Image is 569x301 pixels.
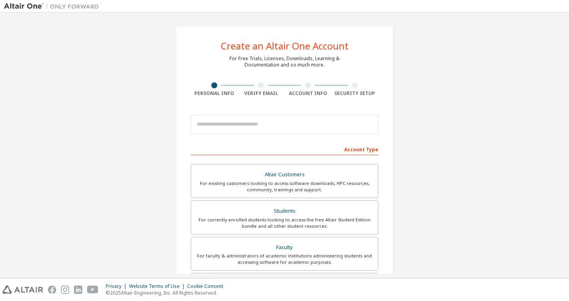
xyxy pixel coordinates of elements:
div: Verify Email [238,90,285,97]
div: Students [196,206,373,217]
div: For existing customers looking to access software downloads, HPC resources, community, trainings ... [196,180,373,193]
div: Altair Customers [196,169,373,180]
img: linkedin.svg [74,286,82,294]
div: Account Type [191,143,378,155]
div: Personal Info [191,90,238,97]
img: Altair One [4,2,103,10]
img: facebook.svg [48,286,56,294]
img: altair_logo.svg [2,286,43,294]
div: Faculty [196,242,373,253]
div: For Free Trials, Licenses, Downloads, Learning & Documentation and so much more. [229,55,340,68]
div: For currently enrolled students looking to access the free Altair Student Edition bundle and all ... [196,217,373,229]
div: Security Setup [332,90,379,97]
div: For faculty & administrators of academic institutions administering students and accessing softwa... [196,253,373,265]
div: Create an Altair One Account [221,41,349,51]
p: © 2025 Altair Engineering, Inc. All Rights Reserved. [106,290,228,296]
div: Website Terms of Use [129,283,187,290]
img: youtube.svg [87,286,99,294]
img: instagram.svg [61,286,69,294]
div: Privacy [106,283,129,290]
div: Cookie Consent [187,283,228,290]
div: Account Info [284,90,332,97]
